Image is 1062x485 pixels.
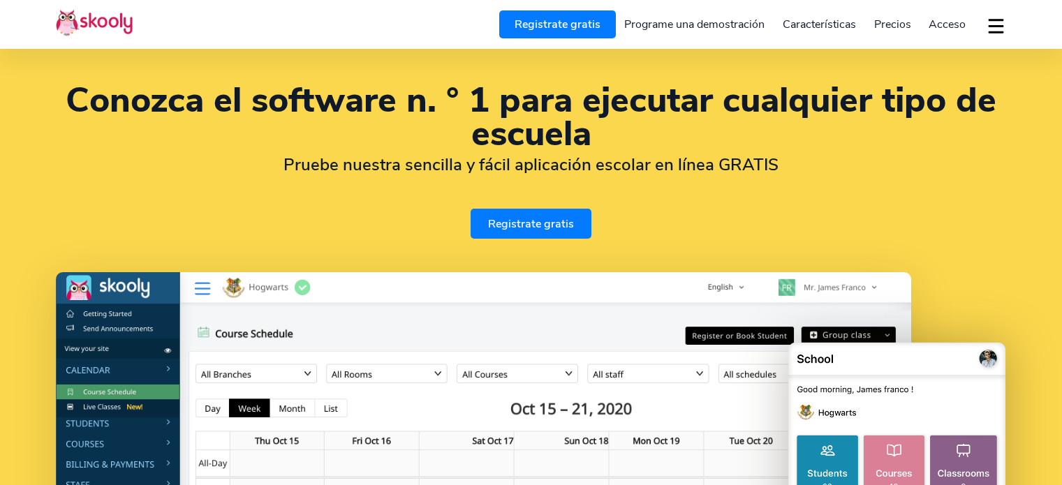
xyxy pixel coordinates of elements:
[471,209,591,239] a: Registrate gratis
[929,17,966,32] span: Acceso
[920,13,975,36] a: Acceso
[774,13,865,36] a: Características
[56,154,1006,175] h2: Pruebe nuestra sencilla y fácil aplicación escolar en línea GRATIS
[56,9,133,36] img: Skooly
[499,10,616,38] a: Registrate gratis
[865,13,920,36] a: Precios
[986,10,1006,42] button: dropdown menu
[874,17,911,32] span: Precios
[56,84,1006,151] h1: Conozca el software n. ° 1 para ejecutar cualquier tipo de escuela
[616,13,774,36] a: Programe una demostración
